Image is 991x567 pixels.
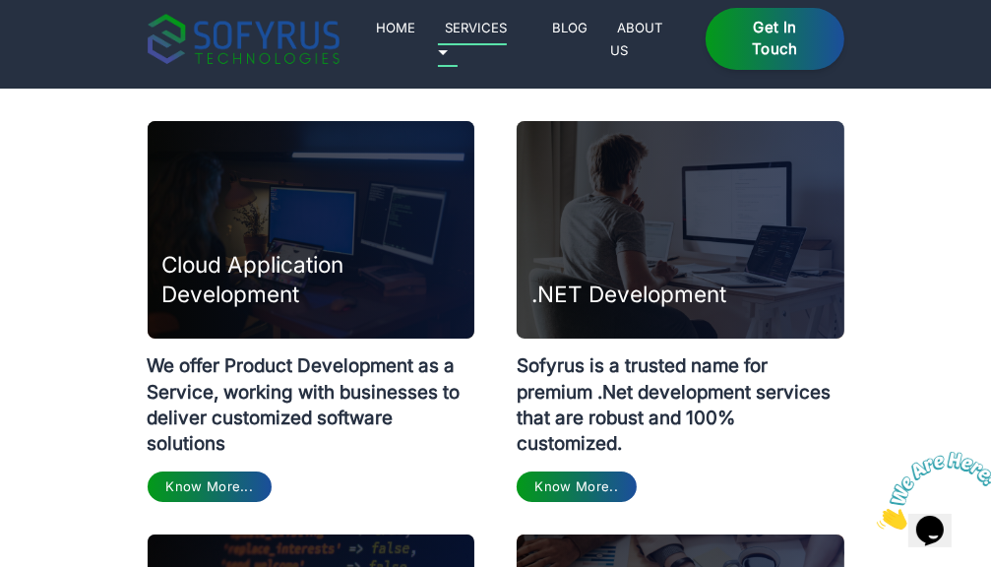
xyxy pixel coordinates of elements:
[517,339,844,457] p: Sofyrus is a trusted name for premium .Net development services that are robust and 100% customized.
[8,8,130,86] img: Chat attention grabber
[545,16,595,39] a: Blog
[148,339,475,457] p: We offer Product Development as a Service, working with businesses to deliver customized software...
[369,16,423,39] a: Home
[610,16,663,61] a: About Us
[517,472,637,502] a: Know More..
[148,472,272,502] a: Know More...
[531,280,726,309] h3: .NET Development
[706,8,843,71] a: Get in Touch
[869,444,991,537] iframe: chat widget
[162,250,475,309] h3: Cloud Application Development
[148,14,340,64] img: sofyrus
[438,16,508,67] a: Services 🞃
